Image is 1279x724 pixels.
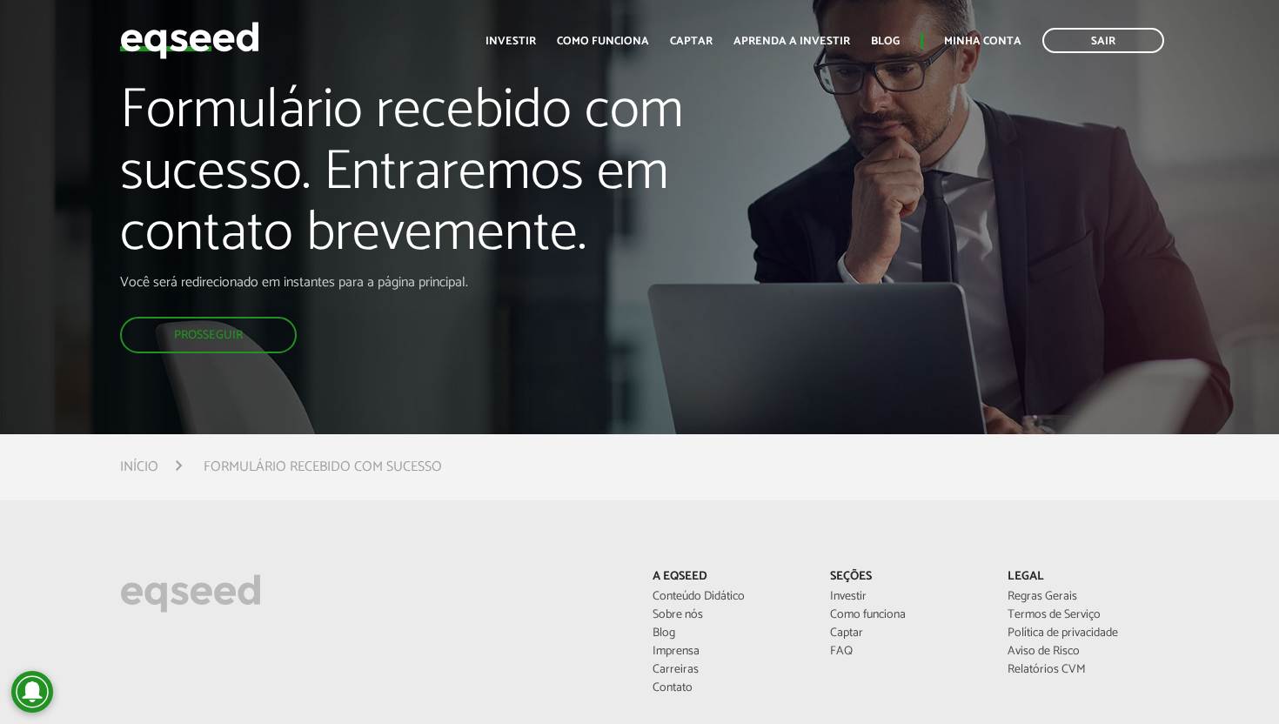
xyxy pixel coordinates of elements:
[830,591,981,603] a: Investir
[944,36,1021,47] a: Minha conta
[653,570,804,585] p: A EqSeed
[653,627,804,640] a: Blog
[120,460,158,474] a: Início
[1008,627,1159,640] a: Política de privacidade
[1008,591,1159,603] a: Regras Gerais
[204,455,442,479] li: Formulário recebido com sucesso
[1008,570,1159,585] p: Legal
[120,81,733,273] h1: Formulário recebido com sucesso. Entraremos em contato brevemente.
[871,36,900,47] a: Blog
[830,570,981,585] p: Seções
[830,609,981,621] a: Como funciona
[830,646,981,658] a: FAQ
[120,17,259,64] img: EqSeed
[653,682,804,694] a: Contato
[670,36,713,47] a: Captar
[120,570,261,617] img: EqSeed Logo
[1008,664,1159,676] a: Relatórios CVM
[653,609,804,621] a: Sobre nós
[120,317,297,353] a: Prosseguir
[120,274,733,291] p: Você será redirecionado em instantes para a página principal.
[1008,609,1159,621] a: Termos de Serviço
[653,664,804,676] a: Carreiras
[653,646,804,658] a: Imprensa
[1008,646,1159,658] a: Aviso de Risco
[557,36,649,47] a: Como funciona
[1042,28,1164,53] a: Sair
[733,36,850,47] a: Aprenda a investir
[830,627,981,640] a: Captar
[653,591,804,603] a: Conteúdo Didático
[485,36,536,47] a: Investir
